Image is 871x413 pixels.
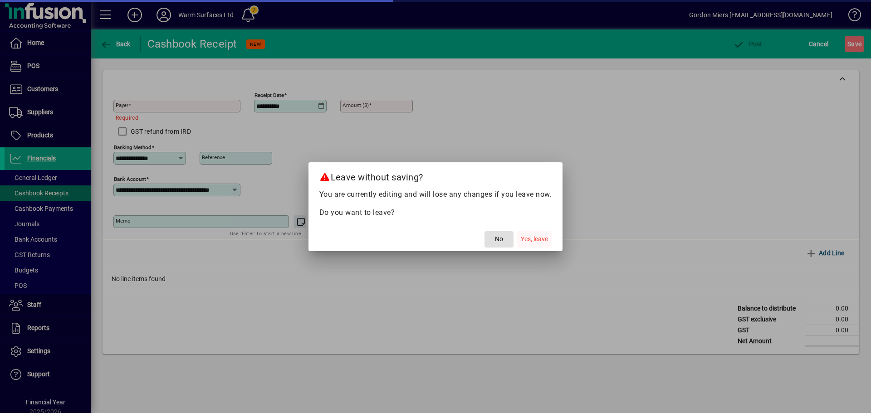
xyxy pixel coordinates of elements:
span: No [495,234,503,244]
p: You are currently editing and will lose any changes if you leave now. [319,189,552,200]
h2: Leave without saving? [308,162,563,189]
button: Yes, leave [517,231,552,248]
span: Yes, leave [521,234,548,244]
p: Do you want to leave? [319,207,552,218]
button: No [484,231,514,248]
